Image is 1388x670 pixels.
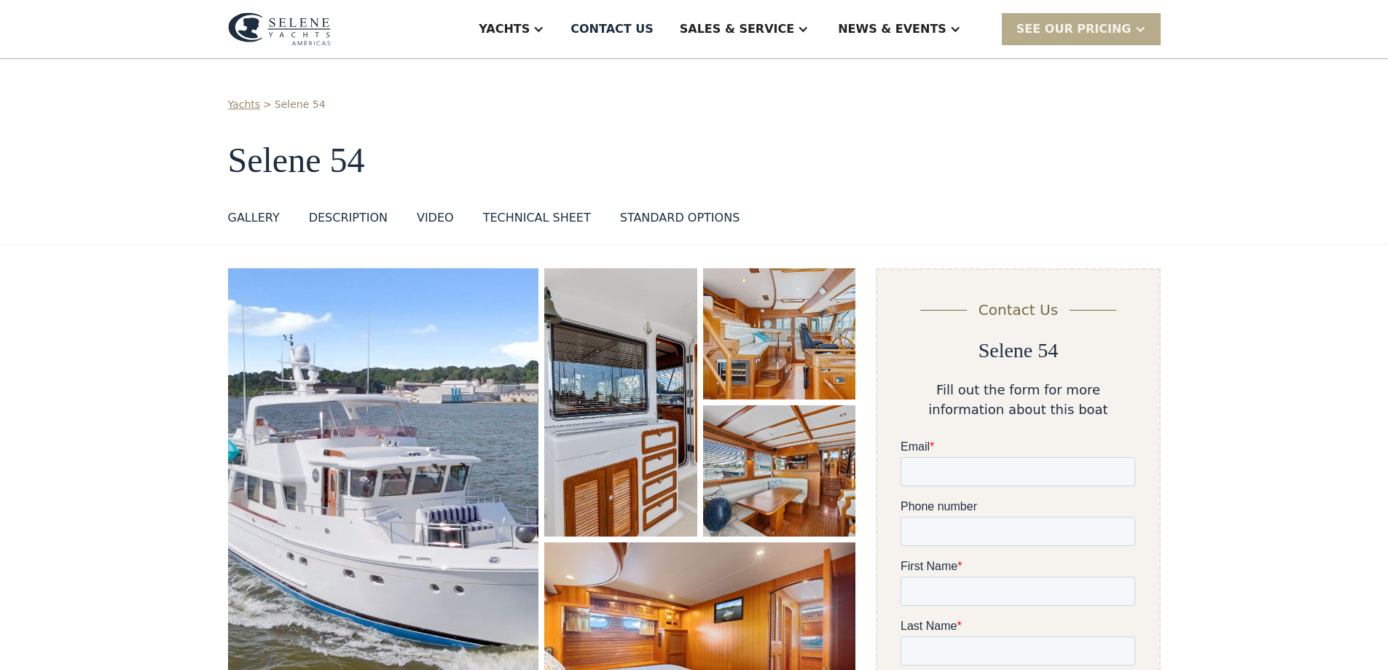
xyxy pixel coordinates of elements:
[838,20,946,38] div: News & EVENTS
[228,12,331,46] img: logo
[228,209,280,227] div: GALLERY
[417,209,454,233] a: VIDEO
[483,209,591,233] a: TECHNICAL SHEET
[483,209,591,227] div: TECHNICAL SHEET
[263,97,272,112] div: >
[4,324,165,349] strong: I want to subscribe to your Newsletter.
[703,268,856,400] a: open lightbox
[228,97,261,112] a: Yachts
[1016,20,1132,38] div: SEE Our Pricing
[901,380,1135,419] div: Fill out the form for more information about this boat
[309,209,388,227] div: DESCRIPTION
[309,209,388,233] a: DESCRIPTION
[275,97,326,112] a: Selene 54
[680,20,794,38] div: Sales & Service
[620,209,740,227] div: STANDARD OPTIONS
[571,20,654,38] div: Contact US
[228,141,1161,180] h1: Selene 54
[979,338,1059,363] h2: Selene 54
[1002,13,1161,44] div: SEE Our Pricing
[544,268,697,537] a: open lightbox
[4,324,13,334] input: I want to subscribe to your Newsletter.Unsubscribe any time by clicking the link at the bottom of...
[979,299,1058,321] div: Contact Us
[228,209,280,233] a: GALLERY
[620,209,740,233] a: STANDARD OPTIONS
[703,405,856,537] a: open lightbox
[479,20,530,38] div: Yachts
[4,324,235,362] span: Unsubscribe any time by clicking the link at the bottom of any message
[417,209,454,227] div: VIDEO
